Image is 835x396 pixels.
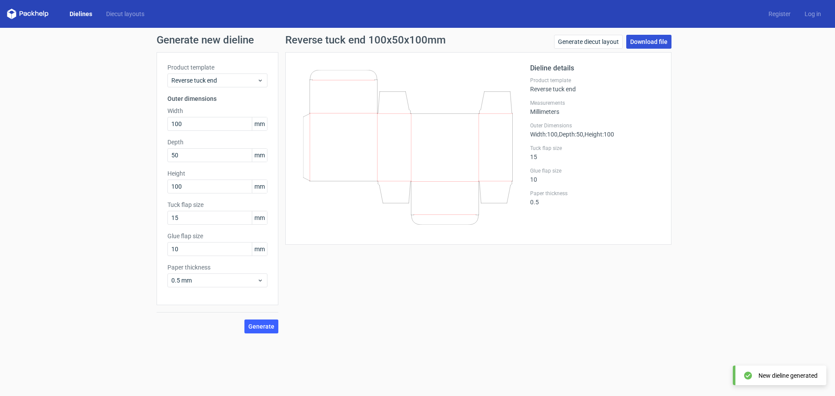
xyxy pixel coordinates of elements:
span: mm [252,180,267,193]
label: Depth [167,138,267,146]
h3: Outer dimensions [167,94,267,103]
a: Dielines [63,10,99,18]
button: Generate [244,319,278,333]
label: Width [167,106,267,115]
label: Paper thickness [167,263,267,272]
label: Height [167,169,267,178]
label: Paper thickness [530,190,661,197]
a: Download file [626,35,671,49]
label: Outer Dimensions [530,122,661,129]
span: mm [252,117,267,130]
span: mm [252,243,267,256]
span: Generate [248,323,274,329]
div: New dieline generated [758,371,818,380]
h2: Dieline details [530,63,661,73]
a: Log in [798,10,828,18]
label: Tuck flap size [530,145,661,152]
label: Glue flap size [530,167,661,174]
label: Product template [530,77,661,84]
span: Width : 100 [530,131,558,138]
span: Reverse tuck end [171,76,257,85]
span: mm [252,211,267,224]
a: Generate diecut layout [554,35,623,49]
a: Register [762,10,798,18]
label: Product template [167,63,267,72]
span: , Height : 100 [583,131,614,138]
label: Tuck flap size [167,200,267,209]
label: Glue flap size [167,232,267,240]
div: 0.5 [530,190,661,206]
h1: Reverse tuck end 100x50x100mm [285,35,446,45]
h1: Generate new dieline [157,35,678,45]
span: mm [252,149,267,162]
a: Diecut layouts [99,10,151,18]
div: 15 [530,145,661,160]
div: Reverse tuck end [530,77,661,93]
span: , Depth : 50 [558,131,583,138]
label: Measurements [530,100,661,106]
div: Millimeters [530,100,661,115]
div: 10 [530,167,661,183]
span: 0.5 mm [171,276,257,285]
